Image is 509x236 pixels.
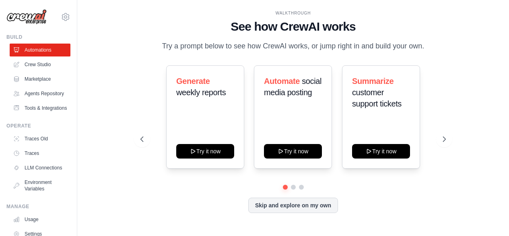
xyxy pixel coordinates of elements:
a: Usage [10,213,70,226]
p: Try a prompt below to see how CrewAI works, or jump right in and build your own. [158,40,429,52]
button: Try it now [264,144,322,159]
button: Try it now [352,144,410,159]
a: Agents Repository [10,87,70,100]
button: Skip and explore on my own [248,198,338,213]
a: Tools & Integrations [10,102,70,115]
span: customer support tickets [352,88,402,108]
h1: See how CrewAI works [140,19,446,34]
div: Build [6,34,70,40]
a: Environment Variables [10,176,70,195]
a: Traces Old [10,132,70,145]
a: Crew Studio [10,58,70,71]
a: Traces [10,147,70,160]
span: social media posting [264,77,321,97]
div: Operate [6,123,70,129]
span: weekly reports [176,88,226,97]
span: Summarize [352,77,394,86]
span: Generate [176,77,210,86]
a: Automations [10,44,70,56]
button: Try it now [176,144,234,159]
a: LLM Connections [10,161,70,174]
div: Manage [6,203,70,210]
span: Automate [264,77,300,86]
div: WALKTHROUGH [140,10,446,16]
a: Marketplace [10,73,70,86]
img: Logo [6,9,47,25]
